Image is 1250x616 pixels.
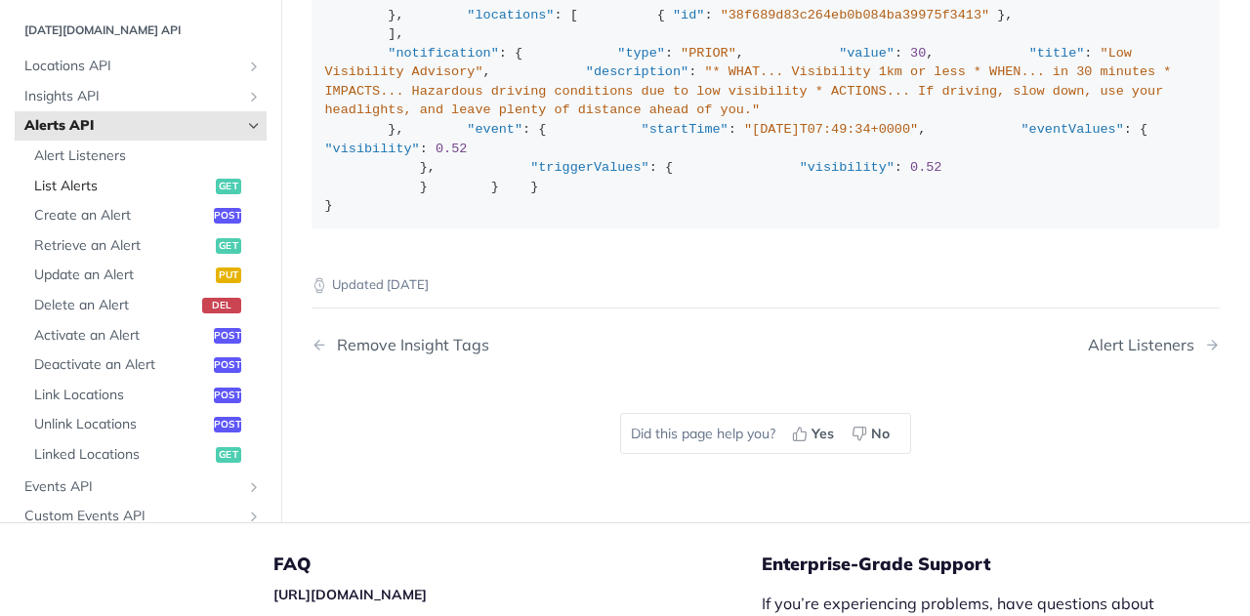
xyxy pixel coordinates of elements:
button: Show subpages for Insights API [246,89,262,104]
button: Show subpages for Custom Events API [246,509,262,524]
button: No [845,419,900,448]
span: Insights API [24,87,241,106]
span: Retrieve an Alert [34,236,211,256]
span: post [214,357,241,373]
a: Custom Events APIShow subpages for Custom Events API [15,502,267,531]
span: post [214,208,241,224]
span: Events API [24,477,241,497]
span: get [216,238,241,254]
span: post [214,388,241,403]
span: "* WHAT... Visibility 1km or less * WHEN... in 30 minutes * IMPACTS... Hazardous driving conditio... [325,64,1180,117]
span: Activate an Alert [34,326,209,346]
a: List Alertsget [24,172,267,201]
span: Link Locations [34,386,209,405]
a: Link Locationspost [24,381,267,410]
h5: FAQ [273,553,762,576]
span: Update an Alert [34,266,211,285]
span: Deactivate an Alert [34,355,209,375]
span: get [216,179,241,194]
span: Locations API [24,57,241,76]
h5: Enterprise-Grade Support [762,553,1201,576]
span: Delete an Alert [34,296,197,315]
a: Insights APIShow subpages for Insights API [15,82,267,111]
nav: Pagination Controls [312,316,1220,374]
span: "PRIOR" [681,46,736,61]
span: Unlink Locations [34,415,209,434]
button: Show subpages for Events API [246,479,262,495]
span: "id" [673,8,704,22]
button: Show subpages for Locations API [246,59,262,74]
span: "description" [586,64,688,79]
span: "event" [467,122,522,137]
span: "title" [1029,46,1085,61]
button: Yes [785,419,845,448]
span: put [216,267,241,283]
span: "locations" [467,8,554,22]
a: Delete an Alertdel [24,291,267,320]
span: Linked Locations [34,445,211,465]
p: Updated [DATE] [312,275,1220,295]
span: post [214,328,241,344]
span: List Alerts [34,177,211,196]
span: Yes [812,424,834,444]
span: Custom Events API [24,507,241,526]
span: "type" [617,46,665,61]
span: 0.52 [436,142,467,156]
span: del [202,298,241,313]
button: Hide subpages for Alerts API [246,118,262,134]
span: Create an Alert [34,206,209,226]
a: [URL][DOMAIN_NAME] [273,586,427,603]
a: Retrieve an Alertget [24,231,267,261]
span: post [214,417,241,432]
span: "value" [839,46,895,61]
span: No [871,424,890,444]
a: Linked Locationsget [24,440,267,470]
a: Locations APIShow subpages for Locations API [15,52,267,81]
span: Alert Listeners [34,146,262,166]
span: "notification" [388,46,498,61]
span: "[DATE]T07:49:34+0000" [744,122,918,137]
a: Previous Page: Remove Insight Tags [312,336,701,354]
a: Unlink Locationspost [24,410,267,439]
a: Create an Alertpost [24,201,267,230]
span: Alerts API [24,116,241,136]
a: Deactivate an Alertpost [24,350,267,380]
a: Next Page: Alert Listeners [1088,336,1220,354]
span: "eventValues" [1021,122,1124,137]
h2: [DATE][DOMAIN_NAME] API [15,21,267,39]
span: "startTime" [642,122,729,137]
div: Alert Listeners [1088,336,1204,354]
a: Alerts APIHide subpages for Alerts API [15,111,267,141]
a: Update an Alertput [24,261,267,290]
a: Events APIShow subpages for Events API [15,472,267,502]
div: Did this page help you? [620,413,911,454]
div: Remove Insight Tags [327,336,489,354]
span: get [216,447,241,463]
span: "38f689d83c264eb0b084ba39975f3413" [721,8,989,22]
span: "visibility" [800,160,895,175]
a: Activate an Alertpost [24,321,267,350]
span: "visibility" [325,142,420,156]
span: 0.52 [910,160,941,175]
span: "triggerValues" [530,160,649,175]
span: 30 [910,46,926,61]
a: Alert Listeners [24,142,267,171]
